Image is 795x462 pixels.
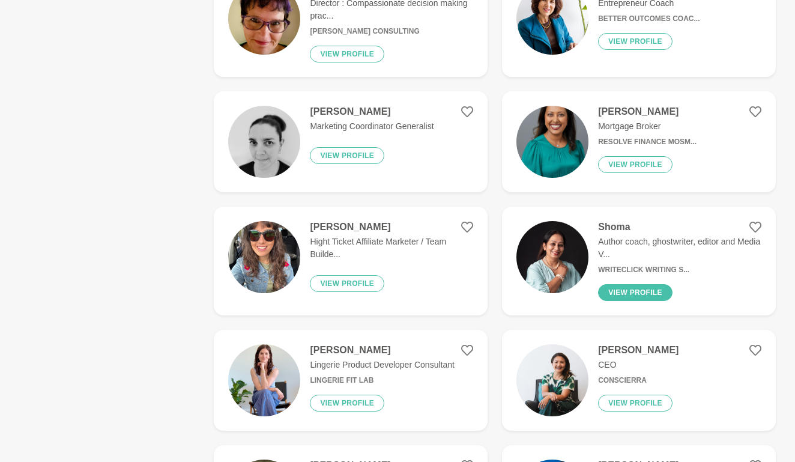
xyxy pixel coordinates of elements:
[310,120,434,133] p: Marketing Coordinator Generalist
[228,344,300,416] img: f656bf9622fc7220e58d4af968c40dd4594e688e-2908x3877.jpg
[310,147,384,164] button: View profile
[310,236,473,261] p: Hight Ticket Affiliate Marketer / Team Builde...
[598,120,697,133] p: Mortgage Broker
[502,207,776,315] a: ShomaAuthor coach, ghostwriter, editor and Media V...WriteClick Writing S...View profile
[598,284,673,301] button: View profile
[516,106,588,178] img: a26bbd168be758fbc6bab79ab8eca40e456e4e2f-2000x3000.jpg
[214,91,488,192] a: [PERSON_NAME]Marketing Coordinator GeneralistView profile
[228,221,300,293] img: 8006cefc193436637ce7790ebce8b5eedc87b901-3024x4032.jpg
[598,106,697,118] h4: [PERSON_NAME]
[310,46,384,62] button: View profile
[310,344,454,356] h4: [PERSON_NAME]
[310,376,454,385] h6: Lingerie Fit Lab
[516,221,588,293] img: 431d3d945cabad6838fb9d9617418aa7b78b4a0b-5460x2695.jpg
[310,395,384,412] button: View profile
[598,33,673,50] button: View profile
[598,395,673,412] button: View profile
[598,359,679,371] p: CEO
[310,27,473,36] h6: [PERSON_NAME] Consulting
[598,156,673,173] button: View profile
[214,330,488,431] a: [PERSON_NAME]Lingerie Product Developer ConsultantLingerie Fit LabView profile
[516,344,588,416] img: 11961c34e7ac67cc085e95f2ec431d591001004f-1200x800.jpg
[598,344,679,356] h4: [PERSON_NAME]
[598,376,679,385] h6: Conscierra
[598,221,761,233] h4: Shoma
[598,266,761,275] h6: WriteClick Writing S...
[598,14,700,23] h6: Better Outcomes Coac...
[228,106,300,178] img: 33b7fa881d4fd36849e5d114fe63fef60f4d454c-3072x4096.jpg
[310,275,384,292] button: View profile
[310,359,454,371] p: Lingerie Product Developer Consultant
[502,91,776,192] a: [PERSON_NAME]Mortgage BrokerResolve Finance Mosm...View profile
[214,207,488,315] a: [PERSON_NAME]Hight Ticket Affiliate Marketer / Team Builde...View profile
[310,221,473,233] h4: [PERSON_NAME]
[598,236,761,261] p: Author coach, ghostwriter, editor and Media V...
[310,106,434,118] h4: [PERSON_NAME]
[502,330,776,431] a: [PERSON_NAME]CEOConscierraView profile
[598,138,697,147] h6: Resolve Finance Mosm...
